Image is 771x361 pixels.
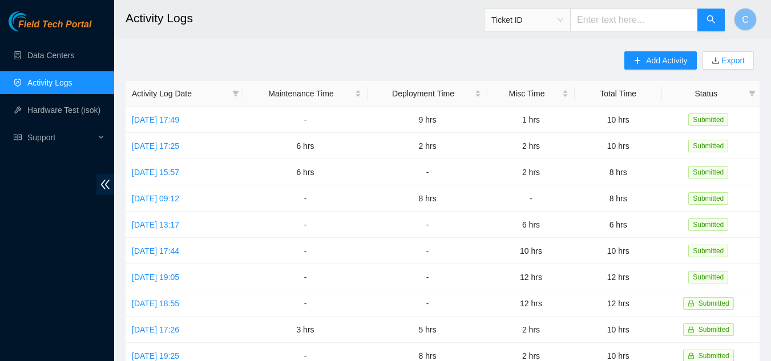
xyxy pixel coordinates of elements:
[688,300,695,307] span: lock
[624,51,696,70] button: plusAdd Activity
[132,246,179,255] a: [DATE] 17:44
[132,273,179,282] a: [DATE] 19:05
[487,133,575,159] td: 2 hrs
[132,325,179,334] a: [DATE] 17:26
[368,185,487,212] td: 8 hrs
[232,90,239,97] span: filter
[487,159,575,185] td: 2 hrs
[688,326,695,333] span: lock
[368,317,487,343] td: 5 hrs
[368,107,487,133] td: 9 hrs
[27,126,95,149] span: Support
[132,87,228,100] span: Activity Log Date
[699,352,729,360] span: Submitted
[712,56,720,66] span: download
[570,9,698,31] input: Enter text here...
[746,85,758,102] span: filter
[132,141,179,151] a: [DATE] 17:25
[487,107,575,133] td: 1 hrs
[688,113,728,126] span: Submitted
[14,133,22,141] span: read
[575,212,662,238] td: 6 hrs
[633,56,641,66] span: plus
[575,264,662,290] td: 12 hrs
[720,56,745,65] a: Export
[243,317,368,343] td: 3 hrs
[368,159,487,185] td: -
[243,238,368,264] td: -
[688,218,728,231] span: Submitted
[575,107,662,133] td: 10 hrs
[575,238,662,264] td: 10 hrs
[27,51,74,60] a: Data Centers
[668,87,744,100] span: Status
[132,351,179,360] a: [DATE] 19:25
[575,185,662,212] td: 8 hrs
[575,133,662,159] td: 10 hrs
[487,212,575,238] td: 6 hrs
[368,264,487,290] td: -
[699,326,729,334] span: Submitted
[368,212,487,238] td: -
[575,290,662,317] td: 12 hrs
[575,159,662,185] td: 8 hrs
[132,220,179,229] a: [DATE] 13:17
[243,185,368,212] td: -
[734,8,757,31] button: C
[243,264,368,290] td: -
[368,238,487,264] td: -
[132,168,179,177] a: [DATE] 15:57
[132,299,179,308] a: [DATE] 18:55
[18,19,91,30] span: Field Tech Portal
[27,106,100,115] a: Hardware Test (isok)
[699,299,729,307] span: Submitted
[487,185,575,212] td: -
[487,238,575,264] td: 10 hrs
[243,133,368,159] td: 6 hrs
[575,317,662,343] td: 10 hrs
[243,107,368,133] td: -
[703,51,754,70] button: downloadExport
[243,212,368,238] td: -
[243,159,368,185] td: 6 hrs
[487,317,575,343] td: 2 hrs
[487,290,575,317] td: 12 hrs
[27,78,72,87] a: Activity Logs
[230,85,241,102] span: filter
[688,192,728,205] span: Submitted
[688,352,695,359] span: lock
[688,245,728,257] span: Submitted
[132,115,179,124] a: [DATE] 17:49
[646,54,687,67] span: Add Activity
[742,13,749,27] span: C
[96,174,114,195] span: double-left
[697,9,725,31] button: search
[243,290,368,317] td: -
[368,133,487,159] td: 2 hrs
[487,264,575,290] td: 12 hrs
[9,21,91,35] a: Akamai TechnologiesField Tech Portal
[688,271,728,283] span: Submitted
[491,11,563,29] span: Ticket ID
[368,290,487,317] td: -
[132,194,179,203] a: [DATE] 09:12
[749,90,756,97] span: filter
[688,166,728,179] span: Submitted
[688,140,728,152] span: Submitted
[707,15,716,26] span: search
[575,81,662,107] th: Total Time
[9,11,58,31] img: Akamai Technologies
